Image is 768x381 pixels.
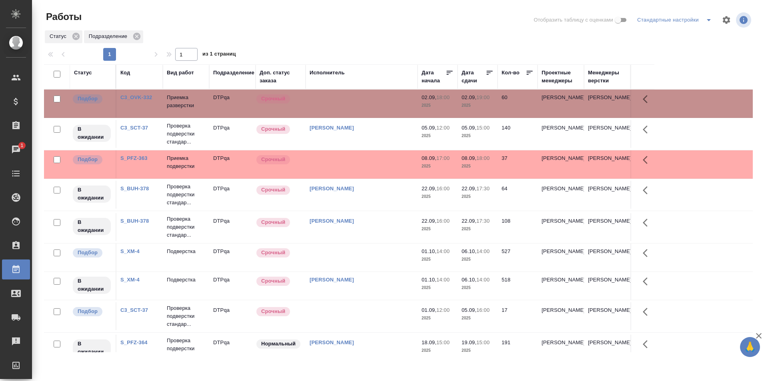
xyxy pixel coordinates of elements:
[261,218,285,226] p: Срочный
[167,276,205,284] p: Подверстка
[422,193,454,201] p: 2025
[462,248,476,254] p: 06.10,
[436,125,450,131] p: 12:00
[261,156,285,164] p: Срочный
[717,10,736,30] span: Настроить таблицу
[462,125,476,131] p: 05.09,
[120,155,148,161] a: S_PFZ-363
[476,307,490,313] p: 16:00
[310,339,354,345] a: [PERSON_NAME]
[462,284,494,292] p: 2025
[476,186,490,191] p: 17:30
[498,243,538,271] td: 527
[261,277,285,285] p: Срочный
[534,16,613,24] span: Отобразить таблицу с оценками
[167,215,205,239] p: Проверка подверстки стандар...
[84,30,143,43] div: Подразделение
[462,186,476,191] p: 22.09,
[422,102,454,110] p: 2025
[422,186,436,191] p: 22.09,
[476,277,490,283] p: 14:00
[422,94,436,100] p: 02.09,
[50,32,69,40] p: Статус
[743,339,757,355] span: 🙏
[476,339,490,345] p: 15:00
[422,218,436,224] p: 22.09,
[209,213,256,241] td: DTPqa
[89,32,130,40] p: Подразделение
[538,335,584,363] td: [PERSON_NAME]
[588,94,626,102] p: [PERSON_NAME]
[261,125,285,133] p: Срочный
[736,12,753,28] span: Посмотреть информацию
[209,90,256,118] td: DTPqa
[44,10,82,23] span: Работы
[462,307,476,313] p: 05.09,
[476,94,490,100] p: 19:00
[498,90,538,118] td: 60
[167,94,205,110] p: Приемка разверстки
[422,162,454,170] p: 2025
[120,248,140,254] a: S_XM-4
[588,124,626,132] p: [PERSON_NAME]
[436,155,450,161] p: 17:00
[310,69,345,77] div: Исполнитель
[120,277,140,283] a: S_XM-4
[209,335,256,363] td: DTPqa
[261,307,285,315] p: Срочный
[310,218,354,224] a: [PERSON_NAME]
[538,243,584,271] td: [PERSON_NAME]
[78,249,98,257] p: Подбор
[72,276,112,295] div: Исполнитель назначен, приступать к работе пока рано
[78,340,106,356] p: В ожидании
[588,247,626,255] p: [PERSON_NAME]
[538,90,584,118] td: [PERSON_NAME]
[310,186,354,191] a: [PERSON_NAME]
[462,94,476,100] p: 02.09,
[167,247,205,255] p: Подверстка
[462,347,494,355] p: 2025
[78,95,98,103] p: Подбор
[167,304,205,328] p: Проверка подверстки стандар...
[422,225,454,233] p: 2025
[436,218,450,224] p: 16:00
[436,339,450,345] p: 15:00
[310,277,354,283] a: [PERSON_NAME]
[72,124,112,143] div: Исполнитель назначен, приступать к работе пока рано
[422,284,454,292] p: 2025
[120,125,148,131] a: C3_SCT-37
[209,243,256,271] td: DTPqa
[638,243,657,263] button: Здесь прячутся важные кнопки
[588,154,626,162] p: [PERSON_NAME]
[120,186,149,191] a: S_BUH-378
[422,339,436,345] p: 18.09,
[78,125,106,141] p: В ожидании
[261,340,296,348] p: Нормальный
[261,95,285,103] p: Срочный
[167,337,205,361] p: Проверка подверстки стандар...
[422,277,436,283] p: 01.10,
[45,30,82,43] div: Статус
[538,213,584,241] td: [PERSON_NAME]
[588,339,626,347] p: [PERSON_NAME]
[498,272,538,300] td: 518
[422,125,436,131] p: 05.09,
[740,337,760,357] button: 🙏
[261,186,285,194] p: Срочный
[209,181,256,209] td: DTPqa
[209,120,256,148] td: DTPqa
[422,347,454,355] p: 2025
[78,307,98,315] p: Подбор
[462,155,476,161] p: 08.09,
[462,102,494,110] p: 2025
[638,302,657,321] button: Здесь прячутся важные кнопки
[72,306,112,317] div: Можно подбирать исполнителей
[476,155,490,161] p: 18:00
[72,185,112,203] div: Исполнитель назначен, приступать к работе пока рано
[436,186,450,191] p: 16:00
[498,302,538,330] td: 17
[74,69,92,77] div: Статус
[16,142,28,150] span: 1
[462,255,494,263] p: 2025
[476,248,490,254] p: 14:00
